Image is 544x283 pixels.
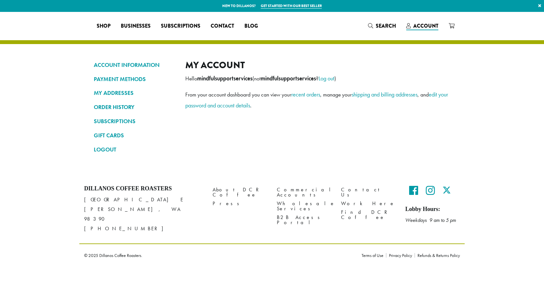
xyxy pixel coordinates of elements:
p: © 2025 Dillanos Coffee Roasters. [84,253,352,258]
a: MY ADDRESSES [94,87,176,98]
a: ACCOUNT INFORMATION [94,59,176,70]
p: [GEOGRAPHIC_DATA] E [PERSON_NAME], WA 98390 [PHONE_NUMBER] [84,195,203,233]
span: Blog [244,22,258,30]
span: Account [413,22,438,30]
a: Get started with our best seller [261,3,322,9]
a: Privacy Policy [386,253,415,258]
span: Search [376,22,396,30]
a: Terms of Use [362,253,386,258]
a: Shop [92,21,116,31]
a: GIFT CARDS [94,130,176,141]
span: Shop [97,22,110,30]
a: SUBSCRIPTIONS [94,116,176,127]
a: Work Here [341,199,396,208]
a: ORDER HISTORY [94,102,176,113]
a: shipping and billing addresses [352,91,417,98]
nav: Account pages [94,59,176,160]
a: About DCR Coffee [213,185,267,199]
strong: mindfulsupportservices [261,75,316,82]
a: LOGOUT [94,144,176,155]
h2: My account [185,59,450,71]
span: Subscriptions [161,22,200,30]
a: B2B Access Portal [277,213,331,227]
strong: mindfulsupportservices [197,75,252,82]
span: Businesses [121,22,151,30]
span: Contact [211,22,234,30]
p: Hello (not ? ) [185,73,450,84]
a: Find DCR Coffee [341,208,396,222]
a: Commercial Accounts [277,185,331,199]
a: PAYMENT METHODS [94,74,176,85]
a: Wholesale Services [277,199,331,213]
h4: Dillanos Coffee Roasters [84,185,203,192]
h5: Lobby Hours: [405,206,460,213]
a: Log out [319,75,334,82]
p: From your account dashboard you can view your , manage your , and . [185,89,450,111]
a: Refunds & Returns Policy [415,253,460,258]
em: Weekdays 9 am to 5 pm [405,217,456,224]
a: Press [213,199,267,208]
a: Search [363,21,401,31]
a: recent orders [291,91,320,98]
a: Contact Us [341,185,396,199]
